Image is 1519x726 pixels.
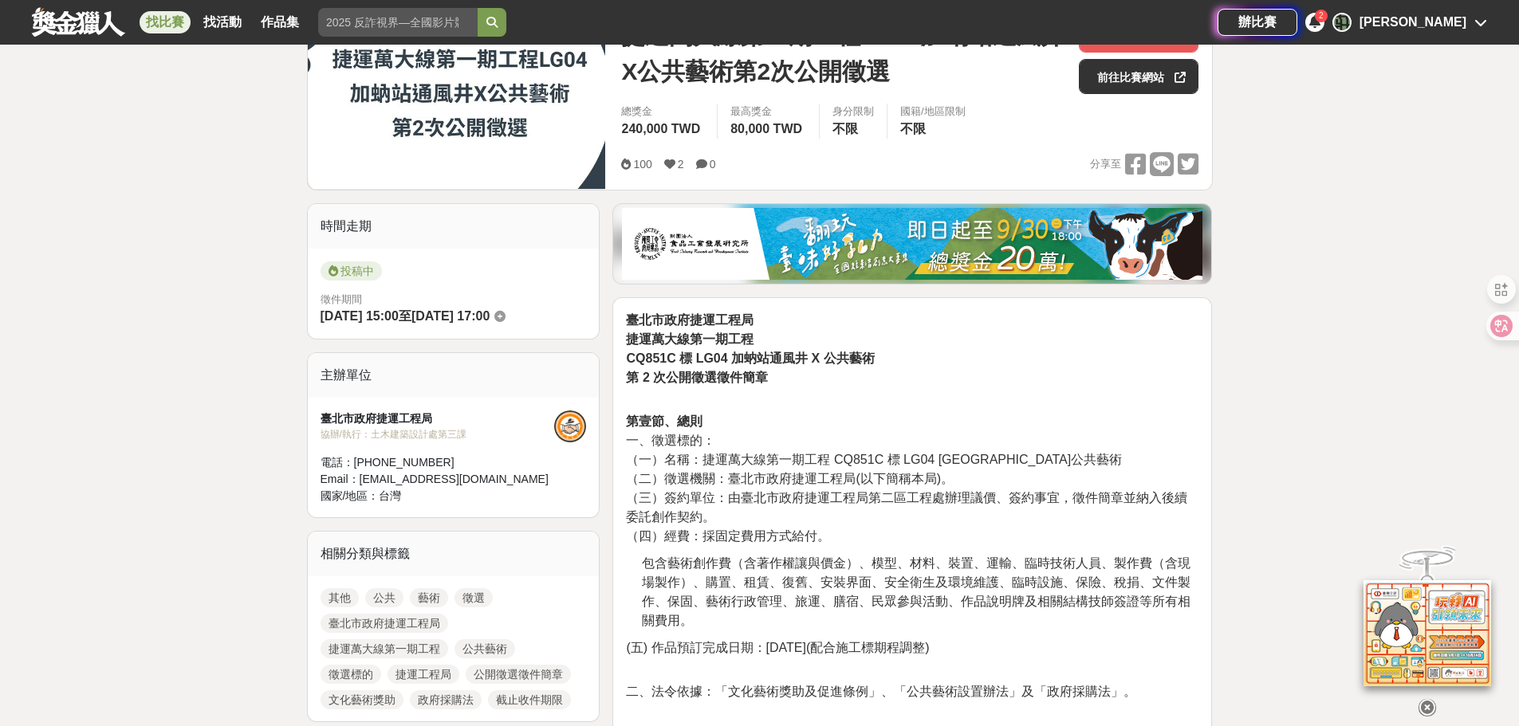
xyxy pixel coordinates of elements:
div: 相關分類與標籤 [308,532,600,576]
span: 0 [710,158,716,171]
img: d2146d9a-e6f6-4337-9592-8cefde37ba6b.png [1364,578,1491,684]
span: 不限 [832,122,858,135]
a: 找比賽 [140,11,191,33]
strong: 第 2 次公開徵選徵件簡章 [626,371,768,384]
a: 臺北市政府捷運工程局 [321,614,448,633]
input: 2025 反詐視界—全國影片競賽 [318,8,478,37]
span: [DATE] 15:00 [321,309,399,323]
a: 截止收件期限 [488,690,571,709]
div: 時間走期 [308,204,600,249]
div: 國籍/地區限制 [900,104,966,120]
strong: CQ851C 標 LG04 加蚋站通風井 X 公共藝術 [626,351,874,365]
span: 台灣 [379,489,401,502]
span: 投稿中 [321,261,382,281]
span: （四）經費：採固定費用方式給付。 [626,529,830,543]
a: 徵選標的 [321,665,381,684]
a: 公共藝術 [455,639,515,658]
strong: 第壹節、總則 [626,414,702,428]
img: 1c81a89c-c1b3-4fd6-9c6e-7d29d79abef5.jpg [622,208,1202,280]
span: （一）名稱：捷運萬大線第一期工程 CQ851C 標 LG04 [GEOGRAPHIC_DATA]公共藝術 [626,453,1122,466]
span: (五) 作品預訂完成日期：[DATE](配合施工標期程調整) [626,641,929,654]
a: 前往比賽網站 [1079,59,1198,94]
span: 總獎金 [621,104,704,120]
a: 公共 [365,588,403,607]
span: 最高獎金 [730,104,806,120]
span: 80,000 TWD [730,122,802,135]
a: 找活動 [197,11,248,33]
span: 國家/地區： [321,489,380,502]
span: 2 [1319,11,1324,20]
span: 100 [633,158,651,171]
span: 不限 [900,122,926,135]
a: 捷運工程局 [388,665,459,684]
img: Cover Image [308,5,606,189]
div: [PERSON_NAME] [1360,13,1466,32]
span: 一、徵選標的： [626,434,715,447]
div: 協辦/執行： 土木建築設計處第三課 [321,427,555,441]
a: 捷運萬大線第一期工程 [321,639,448,658]
span: （三）簽約單位：由臺北市政府捷運工程局第二區工程處辦理議價、簽約事宜，徵件簡章並納入後續委託創作契約。 [626,491,1187,524]
a: 辦比賽 [1218,9,1297,36]
div: 莊 [1332,13,1352,32]
a: 其他 [321,588,359,607]
a: 政府採購法 [410,690,482,709]
div: 臺北市政府捷運工程局 [321,410,555,427]
strong: 臺北市政府捷運工程局 [626,313,754,327]
a: 藝術 [410,588,448,607]
span: 捷運萬大線第一期工程LG04加蚋站通風井X公共藝術第2次公開徵選 [621,18,1066,89]
a: 公開徵選徵件簡章 [466,665,571,684]
span: 2 [678,158,684,171]
div: 身分限制 [832,104,874,120]
strong: 捷運萬大線第一期工程 [626,332,754,346]
div: 主辦單位 [308,353,600,398]
span: 240,000 TWD [621,122,700,135]
span: 二、法令依據：「文化藝術獎助及促進條例」、「公共藝術設置辦法」及「政府採購法」。 [626,685,1136,698]
a: 作品集 [254,11,305,33]
span: [DATE] 17:00 [411,309,490,323]
a: 徵選 [455,588,493,607]
span: （二）徵選機關：臺北市政府捷運工程局(以下簡稱本局)。 [626,472,954,485]
span: 徵件期間 [321,293,362,305]
a: 文化藝術獎助 [321,690,403,709]
span: 包含藝術創作費（含著作權讓與價金）、模型、材料、裝置、運輸、臨時技術人員、製作費（含現場製作）、購置、租賃、復舊、安裝界面、安全衛生及環境維護、臨時設施、保險、稅捐、文件製作、保固、藝術行政管理... [642,556,1190,627]
div: Email： [EMAIL_ADDRESS][DOMAIN_NAME] [321,471,555,488]
span: 分享至 [1090,152,1121,176]
span: 至 [399,309,411,323]
div: 電話： [PHONE_NUMBER] [321,454,555,471]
